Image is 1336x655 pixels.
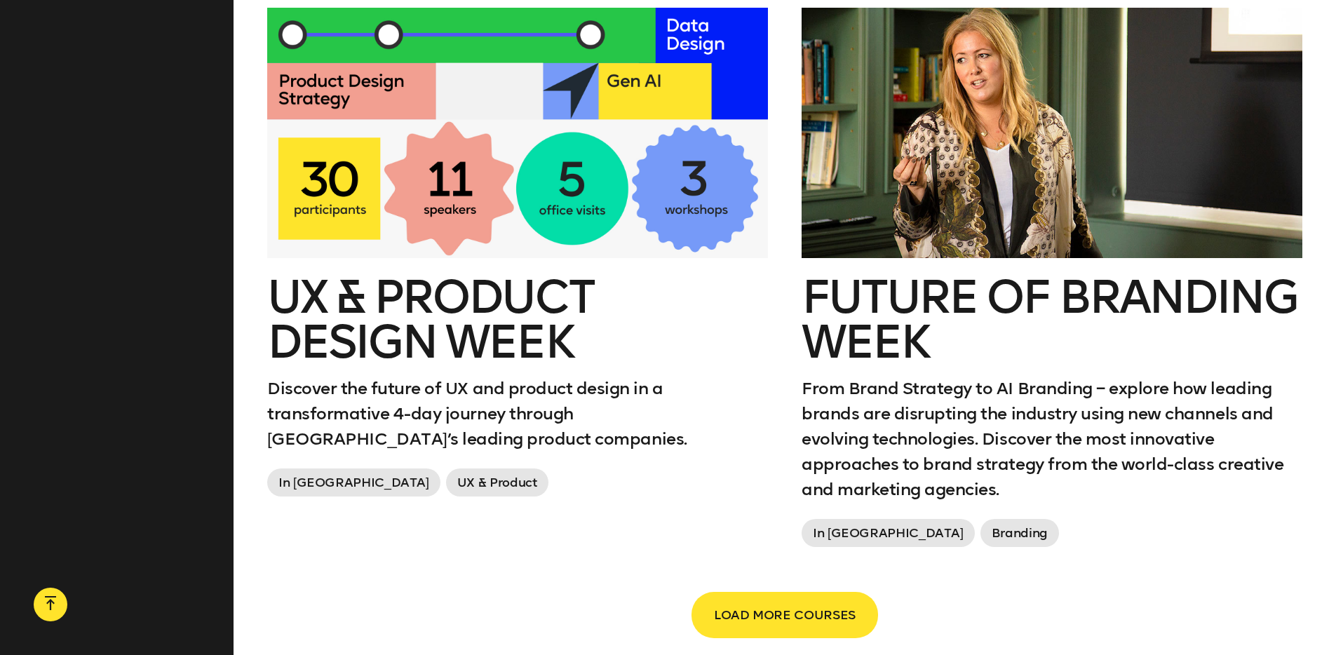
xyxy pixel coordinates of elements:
[802,519,975,547] span: In [GEOGRAPHIC_DATA]
[267,376,768,452] p: Discover the future of UX and product design in a transformative 4-day journey through [GEOGRAPHI...
[267,275,768,365] h2: UX & Product Design Week
[802,376,1302,502] p: From Brand Strategy to AI Branding – explore how leading brands are disrupting the industry using...
[446,468,549,497] span: UX & Product
[980,519,1059,547] span: Branding
[802,8,1302,553] a: Future of branding weekFrom Brand Strategy to AI Branding – explore how leading brands are disrup...
[802,275,1302,365] h2: Future of branding week
[267,8,768,502] a: UX & Product Design WeekDiscover the future of UX and product design in a transformative 4-day jo...
[714,602,856,628] span: LOAD MORE COURSES
[691,592,878,638] button: LOAD MORE COURSES
[267,468,440,497] span: In [GEOGRAPHIC_DATA]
